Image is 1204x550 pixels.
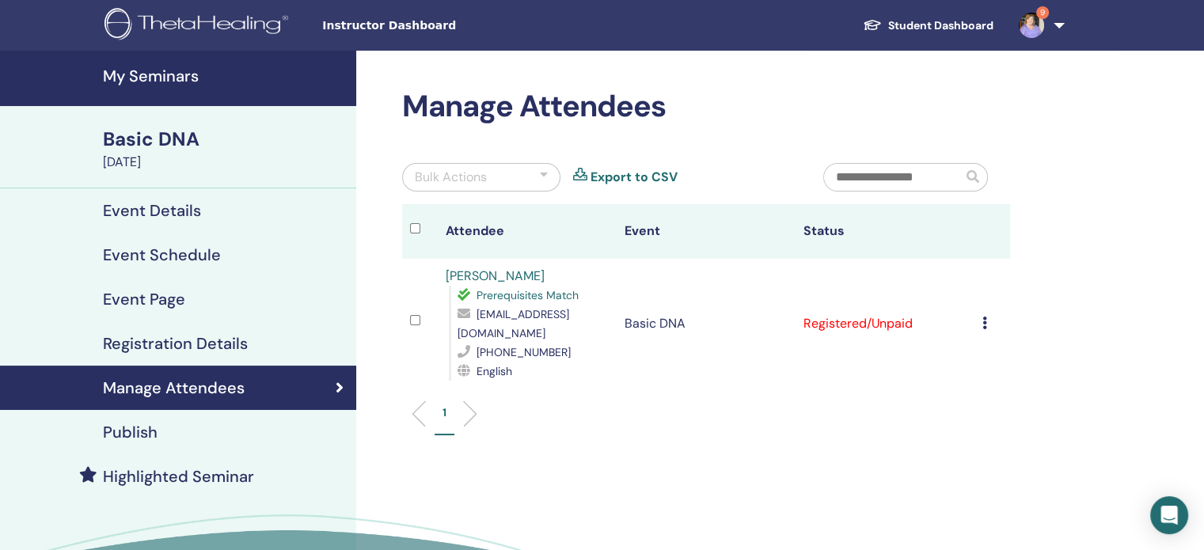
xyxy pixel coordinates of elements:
[103,378,245,397] h4: Manage Attendees
[591,168,678,187] a: Export to CSV
[617,204,796,259] th: Event
[1036,6,1049,19] span: 9
[477,364,512,378] span: English
[103,66,347,85] h4: My Seminars
[442,404,446,421] p: 1
[1150,496,1188,534] div: Open Intercom Messenger
[93,126,356,172] a: Basic DNA[DATE]
[103,201,201,220] h4: Event Details
[477,345,571,359] span: [PHONE_NUMBER]
[103,423,158,442] h4: Publish
[477,288,579,302] span: Prerequisites Match
[446,267,545,284] a: [PERSON_NAME]
[103,334,248,353] h4: Registration Details
[104,8,294,44] img: logo.png
[103,290,185,309] h4: Event Page
[458,307,569,340] span: [EMAIL_ADDRESS][DOMAIN_NAME]
[103,126,347,153] div: Basic DNA
[1019,13,1044,38] img: default.jpg
[322,17,560,34] span: Instructor Dashboard
[438,204,617,259] th: Attendee
[103,153,347,172] div: [DATE]
[617,259,796,389] td: Basic DNA
[103,467,254,486] h4: Highlighted Seminar
[103,245,221,264] h4: Event Schedule
[863,18,882,32] img: graduation-cap-white.svg
[402,89,1010,125] h2: Manage Attendees
[850,11,1006,40] a: Student Dashboard
[796,204,974,259] th: Status
[415,168,487,187] div: Bulk Actions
